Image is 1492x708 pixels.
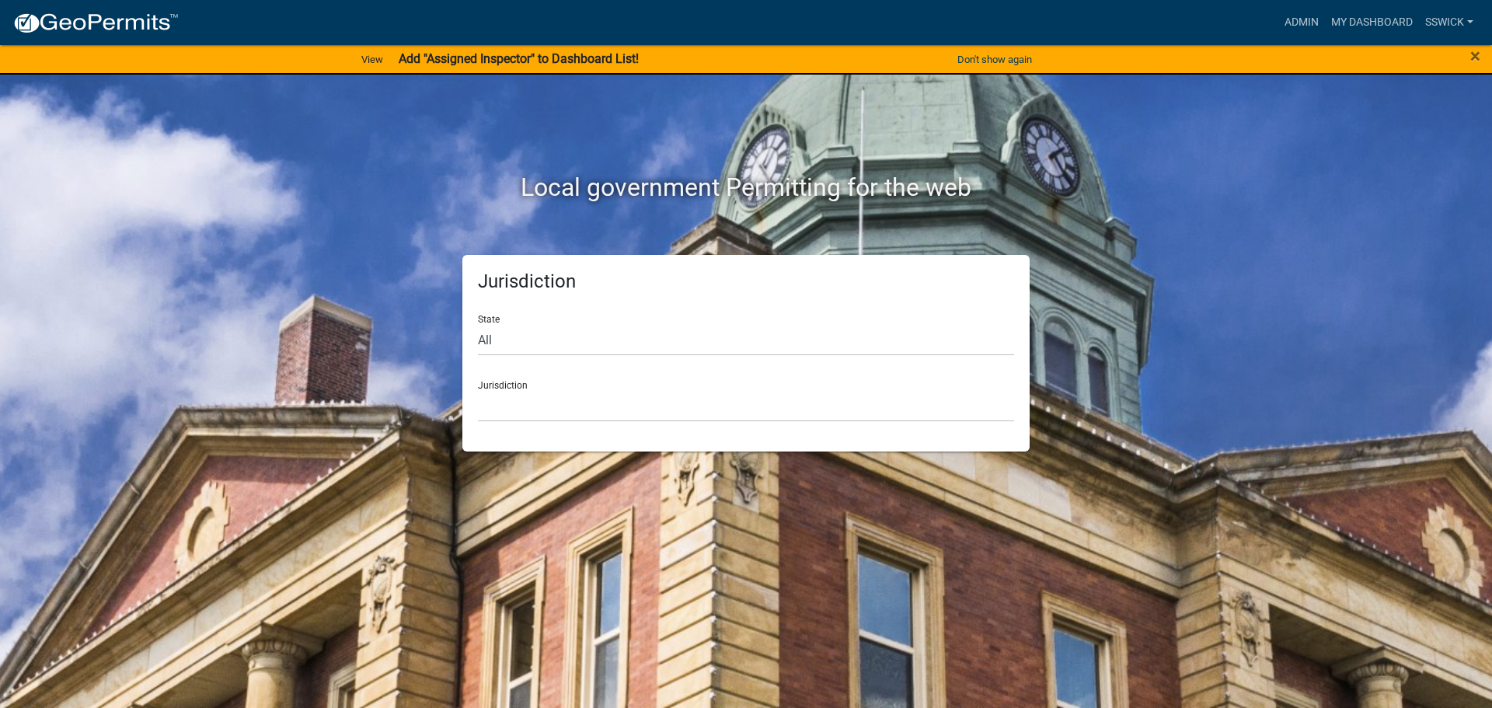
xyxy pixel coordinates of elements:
a: sswick [1419,8,1480,37]
button: Don't show again [951,47,1038,72]
a: Admin [1278,8,1325,37]
a: My Dashboard [1325,8,1419,37]
span: × [1470,45,1480,67]
button: Close [1470,47,1480,65]
a: View [355,47,389,72]
h2: Local government Permitting for the web [315,173,1177,202]
strong: Add "Assigned Inspector" to Dashboard List! [399,51,639,66]
h5: Jurisdiction [478,270,1014,293]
